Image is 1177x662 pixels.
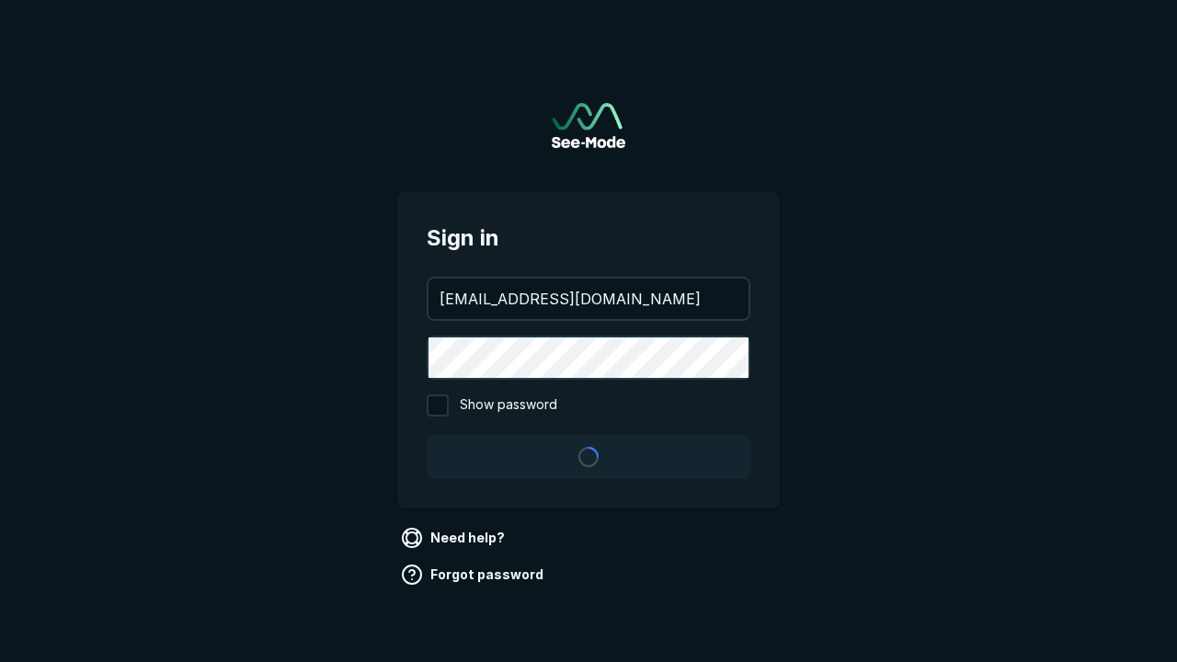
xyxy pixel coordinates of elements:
input: your@email.com [429,279,748,319]
a: Forgot password [397,560,551,589]
a: Go to sign in [552,103,625,148]
span: Sign in [427,222,750,255]
img: See-Mode Logo [552,103,625,148]
a: Need help? [397,523,512,553]
span: Show password [460,394,557,417]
